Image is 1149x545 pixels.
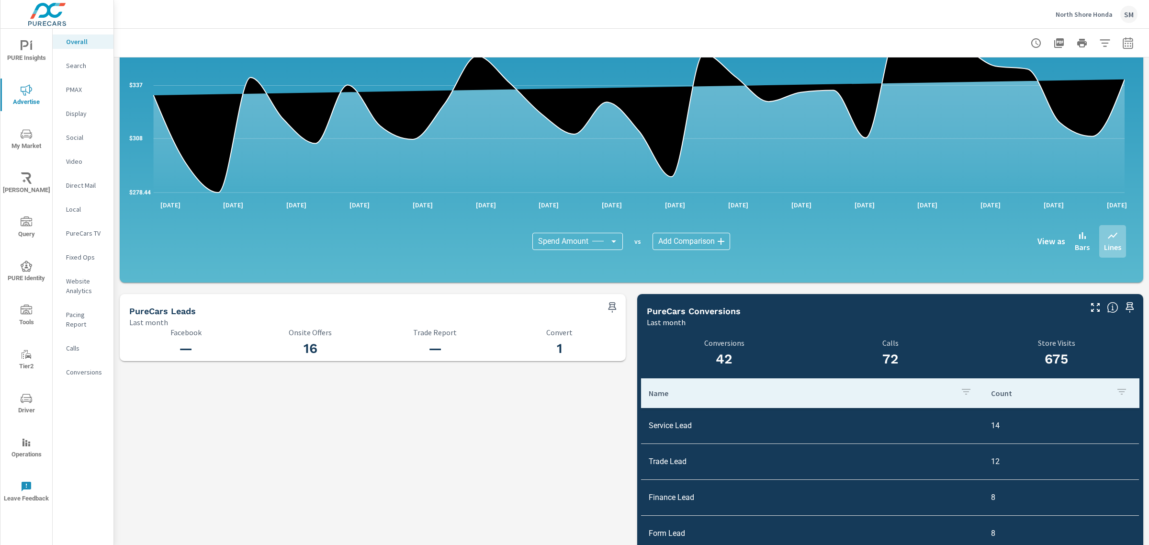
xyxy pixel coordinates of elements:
p: Trade Report [379,328,492,337]
div: Search [53,58,113,73]
span: PURE Insights [3,40,49,64]
div: Website Analytics [53,274,113,298]
span: Tier2 [3,349,49,372]
p: [DATE] [469,200,503,210]
span: [PERSON_NAME] [3,172,49,196]
span: Save this to your personalized report [605,300,620,315]
div: SM [1120,6,1138,23]
span: Leave Feedback [3,481,49,504]
div: Calls [53,341,113,355]
p: Lines [1104,241,1121,253]
p: Direct Mail [66,181,106,190]
td: 14 [983,413,1139,438]
p: [DATE] [532,200,565,210]
text: $308 [129,135,143,142]
p: Video [66,157,106,166]
h3: 42 [647,351,801,367]
h3: 72 [813,351,968,367]
td: Service Lead [641,413,983,438]
p: Search [66,61,106,70]
div: Video [53,154,113,169]
div: Overall [53,34,113,49]
span: My Market [3,128,49,152]
td: 8 [983,485,1139,510]
p: [DATE] [974,200,1007,210]
p: Overall [66,37,106,46]
p: Social [66,133,106,142]
p: [DATE] [280,200,313,210]
p: Calls [66,343,106,353]
div: Pacing Report [53,307,113,331]
p: [DATE] [911,200,944,210]
h3: 675 [973,351,1139,367]
div: Local [53,202,113,216]
p: Pacing Report [66,310,106,329]
span: Add Comparison [658,237,715,246]
h6: View as [1037,237,1065,246]
p: Store Visits [973,339,1139,347]
p: [DATE] [785,200,818,210]
p: Convert [503,328,616,337]
td: 12 [983,449,1139,474]
h3: 16 [254,341,367,357]
text: $337 [129,82,143,89]
span: Save this to your personalized report [1122,300,1138,315]
p: vs [623,237,653,246]
p: Last month [129,317,168,328]
p: North Shore Honda [1056,10,1113,19]
span: Advertise [3,84,49,108]
p: [DATE] [1037,200,1070,210]
span: Driver [3,393,49,416]
span: Operations [3,437,49,460]
span: PURE Identity [3,261,49,284]
p: [DATE] [658,200,692,210]
button: Print Report [1072,34,1092,53]
p: [DATE] [154,200,187,210]
span: Understand conversion over the selected time range. [1107,302,1118,313]
button: Apply Filters [1095,34,1115,53]
p: [DATE] [216,200,250,210]
button: "Export Report to PDF" [1049,34,1069,53]
div: Conversions [53,365,113,379]
button: Make Fullscreen [1088,300,1103,315]
p: Fixed Ops [66,252,106,262]
h3: 1 [503,341,616,357]
div: Social [53,130,113,145]
p: [DATE] [1100,200,1134,210]
p: Calls [813,339,968,347]
p: Onsite Offers [254,328,367,337]
h3: — [379,341,492,357]
p: PMAX [66,85,106,94]
p: Display [66,109,106,118]
p: [DATE] [721,200,755,210]
span: Spend Amount [538,237,588,246]
div: Add Comparison [653,233,730,250]
p: Facebook [129,328,242,337]
p: Website Analytics [66,276,106,295]
p: Conversions [647,339,801,347]
div: Direct Mail [53,178,113,193]
span: Query [3,216,49,240]
text: $278.44 [129,189,151,196]
p: [DATE] [848,200,881,210]
span: Tools [3,305,49,328]
div: Spend Amount [532,233,623,250]
p: PureCars TV [66,228,106,238]
td: Trade Lead [641,449,983,474]
h5: PureCars Leads [129,306,196,316]
p: Count [991,388,1108,398]
p: [DATE] [343,200,376,210]
p: Name [649,388,953,398]
p: Last month [647,317,686,328]
p: Local [66,204,106,214]
p: Conversions [66,367,106,377]
div: nav menu [0,29,52,513]
div: Display [53,106,113,121]
p: Bars [1075,241,1090,253]
div: PMAX [53,82,113,97]
p: [DATE] [406,200,439,210]
div: Fixed Ops [53,250,113,264]
h3: — [129,341,242,357]
td: Finance Lead [641,485,983,510]
p: [DATE] [595,200,629,210]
